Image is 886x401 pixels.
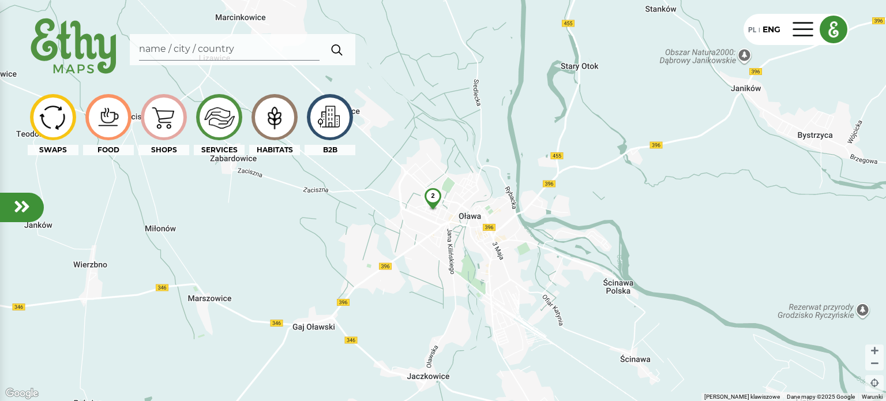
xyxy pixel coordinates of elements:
img: ethy logo [820,16,847,43]
img: ethy-logo [28,14,121,80]
img: search.svg [326,38,348,61]
div: | [756,25,763,36]
span: Dane mapy ©2025 Google [787,393,855,400]
img: icon-image [144,99,183,136]
button: Skróty klawiszowe [704,393,780,401]
img: icon-image [200,98,238,136]
a: Warunki (otwiera się w nowej karcie) [862,393,883,400]
img: icon-image [89,103,127,132]
img: Google [3,386,41,401]
input: Search [139,39,320,61]
div: PL [748,23,756,36]
div: B2B [305,145,355,155]
div: ENG [763,24,780,36]
img: icon-image [33,100,72,134]
a: Pokaż ten obszar w Mapach Google (otwiera się w nowym oknie) [3,386,41,401]
img: 2 [418,188,448,218]
div: SERVICES [194,145,245,155]
div: FOOD [83,145,134,155]
img: icon-image [310,100,349,134]
span: 2 [431,192,434,199]
div: HABITATS [249,145,300,155]
div: SHOPS [138,145,189,155]
div: SWAPS [28,145,78,155]
img: icon-image [255,99,294,136]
